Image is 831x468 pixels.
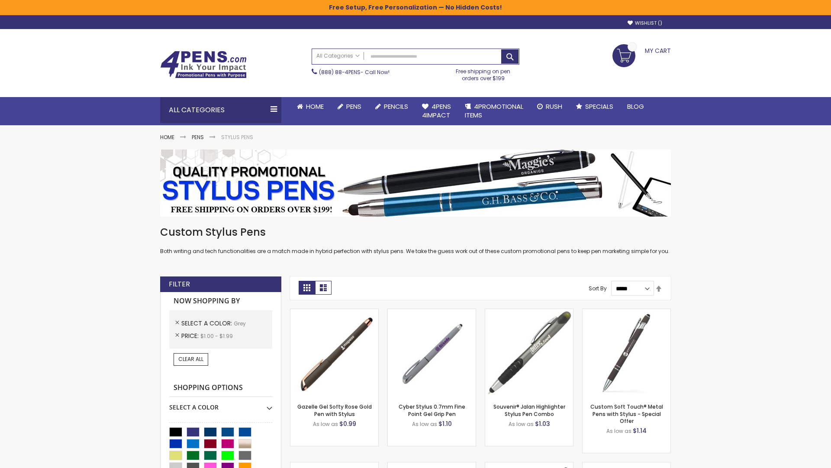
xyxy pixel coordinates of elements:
[509,420,534,428] span: As low as
[221,133,253,141] strong: Stylus Pens
[290,309,378,397] img: Gazelle Gel Softy Rose Gold Pen with Stylus-Grey
[160,149,671,217] img: Stylus Pens
[313,420,338,428] span: As low as
[297,403,372,417] a: Gazelle Gel Softy Rose Gold Pen with Stylus
[589,285,607,292] label: Sort By
[290,97,331,116] a: Home
[178,355,203,363] span: Clear All
[585,102,613,111] span: Specials
[169,292,272,310] strong: Now Shopping by
[181,319,234,328] span: Select A Color
[169,397,272,412] div: Select A Color
[485,309,573,316] a: Souvenir® Jalan Highlighter Stylus Pen Combo-Grey
[169,279,190,289] strong: Filter
[368,97,415,116] a: Pencils
[160,225,671,255] div: Both writing and tech functionalities are a match made in hybrid perfection with stylus pens. We ...
[620,97,651,116] a: Blog
[606,427,631,435] span: As low as
[485,309,573,397] img: Souvenir® Jalan Highlighter Stylus Pen Combo-Grey
[306,102,324,111] span: Home
[399,403,465,417] a: Cyber Stylus 0.7mm Fine Point Gel Grip Pen
[331,97,368,116] a: Pens
[412,420,437,428] span: As low as
[458,97,530,125] a: 4PROMOTIONALITEMS
[633,426,647,435] span: $1.14
[388,309,476,316] a: Cyber Stylus 0.7mm Fine Point Gel Grip Pen-Grey
[316,52,360,59] span: All Categories
[299,281,315,295] strong: Grid
[590,403,663,424] a: Custom Soft Touch® Metal Pens with Stylus - Special Offer
[583,309,670,316] a: Custom Soft Touch® Metal Pens with Stylus-Grey
[346,102,361,111] span: Pens
[169,379,272,397] strong: Shopping Options
[290,309,378,316] a: Gazelle Gel Softy Rose Gold Pen with Stylus-Grey
[160,97,281,123] div: All Categories
[447,65,520,82] div: Free shipping on pen orders over $199
[422,102,451,120] span: 4Pens 4impact
[319,68,390,76] span: - Call Now!
[200,332,233,340] span: $1.00 - $1.99
[388,309,476,397] img: Cyber Stylus 0.7mm Fine Point Gel Grip Pen-Grey
[312,49,364,63] a: All Categories
[319,68,361,76] a: (888) 88-4PENS
[160,51,247,78] img: 4Pens Custom Pens and Promotional Products
[569,97,620,116] a: Specials
[438,419,452,428] span: $1.10
[384,102,408,111] span: Pencils
[493,403,565,417] a: Souvenir® Jalan Highlighter Stylus Pen Combo
[415,97,458,125] a: 4Pens4impact
[627,102,644,111] span: Blog
[160,225,671,239] h1: Custom Stylus Pens
[465,102,523,120] span: 4PROMOTIONAL ITEMS
[174,353,208,365] a: Clear All
[192,133,204,141] a: Pens
[339,419,356,428] span: $0.99
[535,419,550,428] span: $1.03
[234,320,246,327] span: Grey
[181,331,200,340] span: Price
[530,97,569,116] a: Rush
[583,309,670,397] img: Custom Soft Touch® Metal Pens with Stylus-Grey
[628,20,662,26] a: Wishlist
[546,102,562,111] span: Rush
[160,133,174,141] a: Home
